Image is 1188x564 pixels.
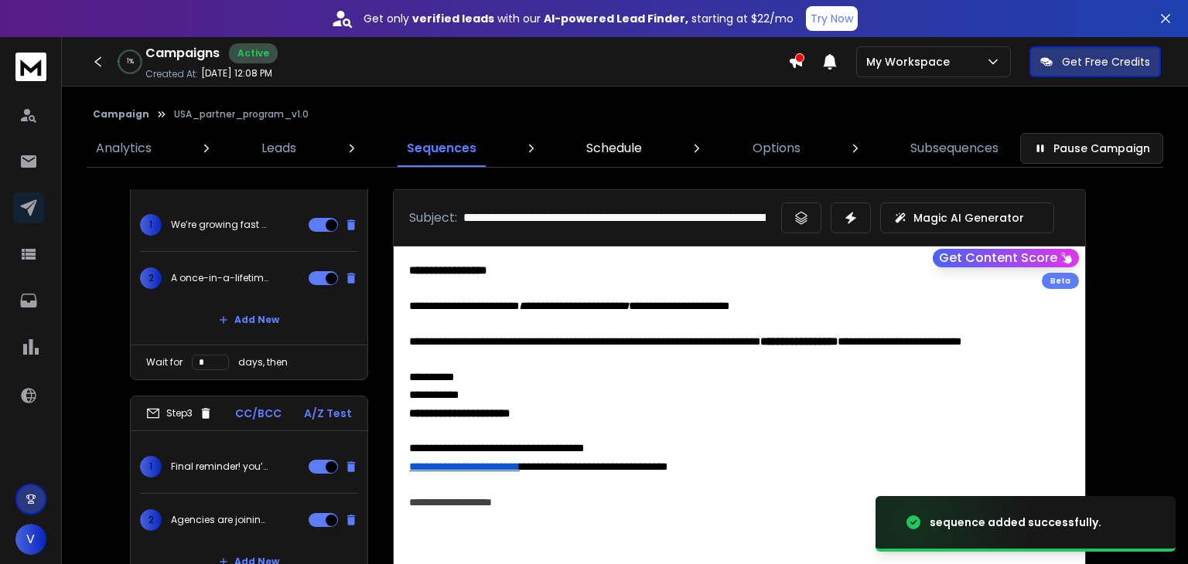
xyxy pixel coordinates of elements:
[933,249,1079,267] button: Get Content Score
[174,108,309,121] p: USA_partner_program_v1.0
[544,11,688,26] strong: AI-powered Lead Finder,
[1042,273,1079,289] div: Beta
[171,514,270,526] p: Agencies are joining fast! Don’t miss the wave
[261,139,296,158] p: Leads
[930,515,1101,530] div: sequence added successfully.
[586,139,642,158] p: Schedule
[252,130,306,167] a: Leads
[93,108,149,121] button: Campaign
[743,130,810,167] a: Options
[15,524,46,555] button: V
[409,209,457,227] p: Subject:
[145,68,198,80] p: Created At:
[407,139,476,158] p: Sequences
[207,304,292,335] button: Add New
[1029,46,1161,77] button: Get Free Credits
[171,272,270,284] p: A once-in-a-lifetime opportunity for your agency
[140,509,162,531] span: 2
[901,130,1008,167] a: Subsequences
[201,67,272,80] p: [DATE] 12:08 PM
[1020,133,1163,164] button: Pause Campaign
[304,406,352,421] p: A/Z Test
[127,57,134,66] p: 1 %
[753,139,801,158] p: Options
[171,460,270,473] p: Final reminder! you’ve been selected
[238,356,288,369] p: days, then
[96,139,152,158] p: Analytics
[146,406,213,420] div: Step 3
[412,11,494,26] strong: verified leads
[140,267,162,289] span: 2
[910,139,999,158] p: Subsequences
[913,210,1024,226] p: Magic AI Generator
[130,154,368,380] li: Step2CC/BCCA/Z Test1We’re growing fast and we want partners like you2A once-in-a-lifetime opportu...
[811,11,853,26] p: Try Now
[145,44,220,63] h1: Campaigns
[146,356,183,369] p: Wait for
[235,406,282,421] p: CC/BCC
[398,130,486,167] a: Sequences
[140,214,162,236] span: 1
[15,53,46,81] img: logo
[880,202,1054,233] button: Magic AI Generator
[171,219,270,231] p: We’re growing fast and we want partners like you
[866,54,956,70] p: My Workspace
[364,11,794,26] p: Get only with our starting at $22/mo
[577,130,651,167] a: Schedule
[87,130,161,167] a: Analytics
[229,43,278,63] div: Active
[806,6,858,31] button: Try Now
[1062,54,1150,70] p: Get Free Credits
[140,456,162,477] span: 1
